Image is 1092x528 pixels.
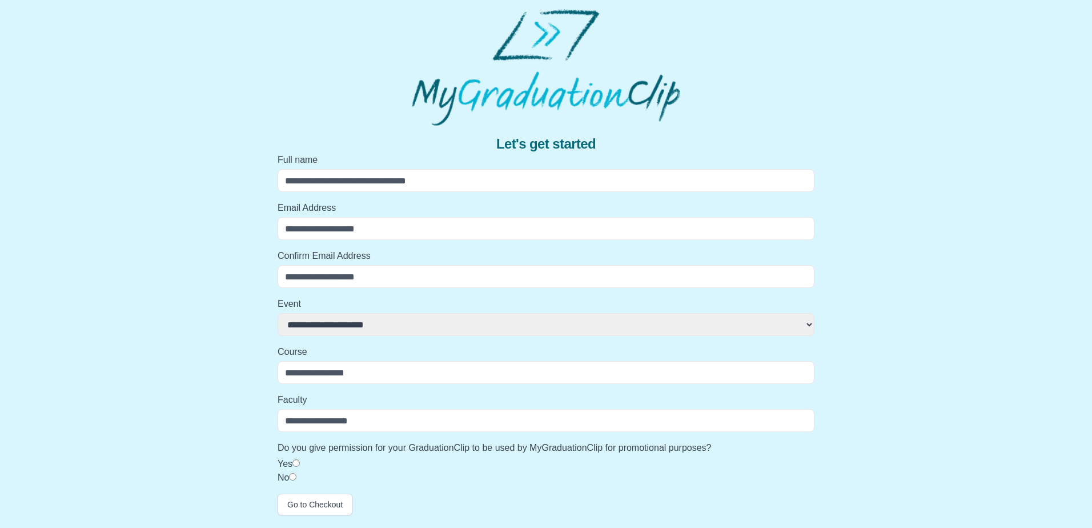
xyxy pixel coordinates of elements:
[278,473,289,482] label: No
[278,459,292,469] label: Yes
[278,201,814,215] label: Email Address
[412,9,680,126] img: MyGraduationClip
[278,494,352,515] button: Go to Checkout
[278,249,814,263] label: Confirm Email Address
[278,393,814,407] label: Faculty
[278,441,814,455] label: Do you give permission for your GraduationClip to be used by MyGraduationClip for promotional pur...
[278,345,814,359] label: Course
[278,297,814,311] label: Event
[496,135,596,153] span: Let's get started
[278,153,814,167] label: Full name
